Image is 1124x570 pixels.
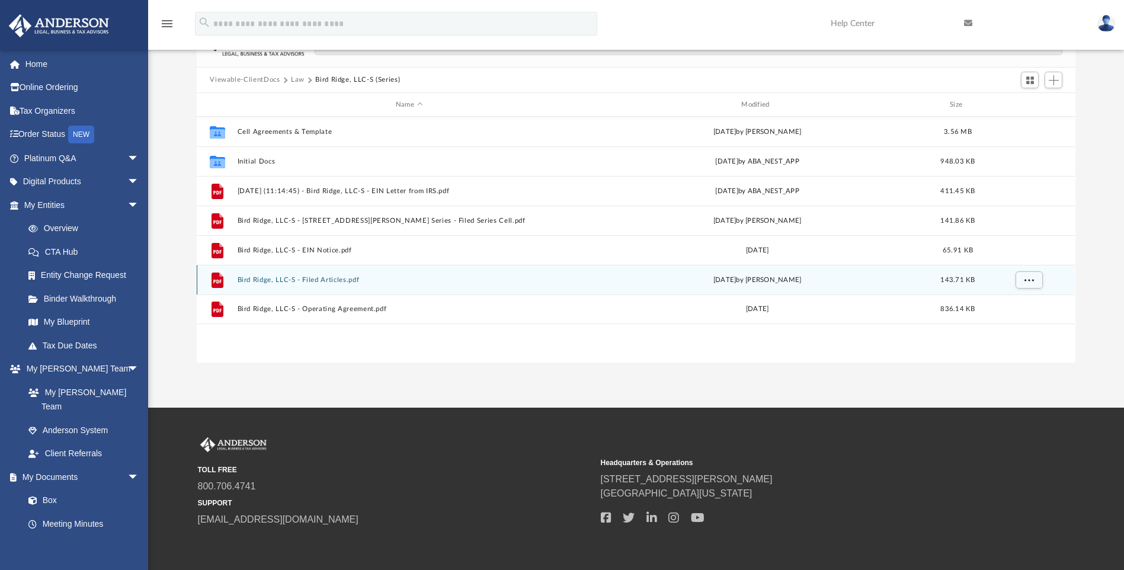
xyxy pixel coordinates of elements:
div: [DATE] by ABA_NEST_APP [586,186,929,197]
span: 141.86 KB [941,217,975,224]
a: [STREET_ADDRESS][PERSON_NAME] [601,474,773,484]
small: TOLL FREE [198,465,593,475]
button: Bird Ridge, LLC-S - EIN Notice.pdf [238,246,581,254]
span: arrow_drop_down [127,193,151,217]
small: SUPPORT [198,498,593,508]
div: [DATE] [586,305,929,315]
a: Overview [17,217,157,241]
span: 836.14 KB [941,306,975,313]
div: Size [934,100,982,110]
a: My [PERSON_NAME] Team [17,380,145,418]
div: [DATE] [586,245,929,256]
div: [DATE] by [PERSON_NAME] [586,275,929,286]
a: CTA Hub [17,240,157,264]
div: NEW [68,126,94,143]
button: Bird Ridge, LLC-S - Filed Articles.pdf [238,276,581,284]
i: menu [160,17,174,31]
a: 800.706.4741 [198,481,256,491]
a: My Documentsarrow_drop_down [8,465,151,489]
a: menu [160,23,174,31]
span: arrow_drop_down [127,146,151,171]
button: Bird Ridge, LLC-S - [STREET_ADDRESS][PERSON_NAME] Series - Filed Series Cell.pdf [238,217,581,225]
a: My Entitiesarrow_drop_down [8,193,157,217]
button: Add [1045,72,1062,88]
a: Platinum Q&Aarrow_drop_down [8,146,157,170]
a: Entity Change Request [17,264,157,287]
div: id [202,100,232,110]
div: [DATE] by ABA_NEST_APP [586,156,929,167]
a: Client Referrals [17,442,151,466]
span: 3.56 MB [944,129,972,135]
div: id [987,100,1070,110]
img: User Pic [1097,15,1115,32]
a: Order StatusNEW [8,123,157,147]
a: Binder Walkthrough [17,287,157,310]
span: 411.45 KB [941,188,975,194]
a: Digital Productsarrow_drop_down [8,170,157,194]
a: Tax Due Dates [17,334,157,357]
a: Tax Organizers [8,99,157,123]
button: Initial Docs [238,158,581,165]
a: Meeting Minutes [17,512,151,536]
span: arrow_drop_down [127,170,151,194]
button: Bird Ridge, LLC-S (Series) [315,75,400,85]
div: grid [197,117,1075,362]
button: Cell Agreements & Template [238,128,581,136]
small: Headquarters & Operations [601,457,995,468]
button: Law [291,75,305,85]
span: 65.91 KB [943,247,973,254]
a: My [PERSON_NAME] Teamarrow_drop_down [8,357,151,381]
img: Anderson Advisors Platinum Portal [5,14,113,37]
div: [DATE] by [PERSON_NAME] [586,127,929,137]
a: Home [8,52,157,76]
div: Name [237,100,581,110]
img: Anderson Advisors Platinum Portal [198,437,269,453]
button: Switch to Grid View [1021,72,1039,88]
button: More options [1016,271,1043,289]
a: Anderson System [17,418,151,442]
button: Viewable-ClientDocs [210,75,280,85]
button: [DATE] (11:14:45) - Bird Ridge, LLC-S - EIN Letter from IRS.pdf [238,187,581,195]
div: Modified [585,100,929,110]
button: Bird Ridge, LLC-S - Operating Agreement.pdf [238,306,581,313]
a: [EMAIL_ADDRESS][DOMAIN_NAME] [198,514,358,524]
a: Online Ordering [8,76,157,100]
i: search [198,16,211,29]
a: Box [17,489,145,513]
div: [DATE] by [PERSON_NAME] [586,216,929,226]
span: 948.03 KB [941,158,975,165]
span: arrow_drop_down [127,357,151,382]
span: 143.71 KB [941,277,975,283]
a: [GEOGRAPHIC_DATA][US_STATE] [601,488,752,498]
span: arrow_drop_down [127,465,151,489]
a: My Blueprint [17,310,151,334]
